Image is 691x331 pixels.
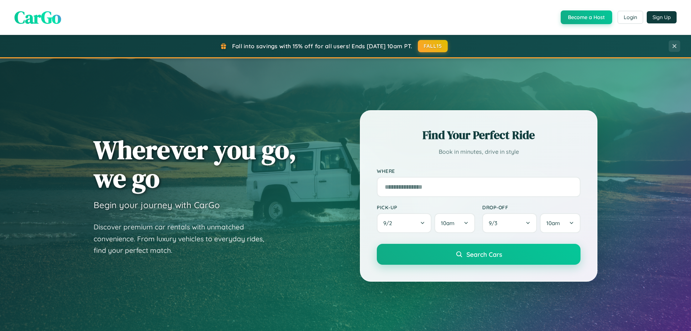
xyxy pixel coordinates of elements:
[441,220,455,227] span: 10am
[377,168,581,174] label: Where
[14,5,61,29] span: CarGo
[561,10,612,24] button: Become a Host
[377,204,475,210] label: Pick-up
[377,147,581,157] p: Book in minutes, drive in style
[418,40,448,52] button: FALL15
[94,200,220,210] h3: Begin your journey with CarGo
[647,11,677,23] button: Sign Up
[383,220,396,227] span: 9 / 2
[482,213,537,233] button: 9/3
[377,244,581,265] button: Search Cars
[546,220,560,227] span: 10am
[482,204,581,210] label: Drop-off
[434,213,475,233] button: 10am
[489,220,501,227] span: 9 / 3
[377,127,581,143] h2: Find Your Perfect Ride
[466,250,502,258] span: Search Cars
[94,221,274,256] p: Discover premium car rentals with unmatched convenience. From luxury vehicles to everyday rides, ...
[232,43,412,50] span: Fall into savings with 15% off for all users! Ends [DATE] 10am PT.
[94,135,297,192] h1: Wherever you go, we go
[377,213,432,233] button: 9/2
[618,11,643,24] button: Login
[540,213,581,233] button: 10am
